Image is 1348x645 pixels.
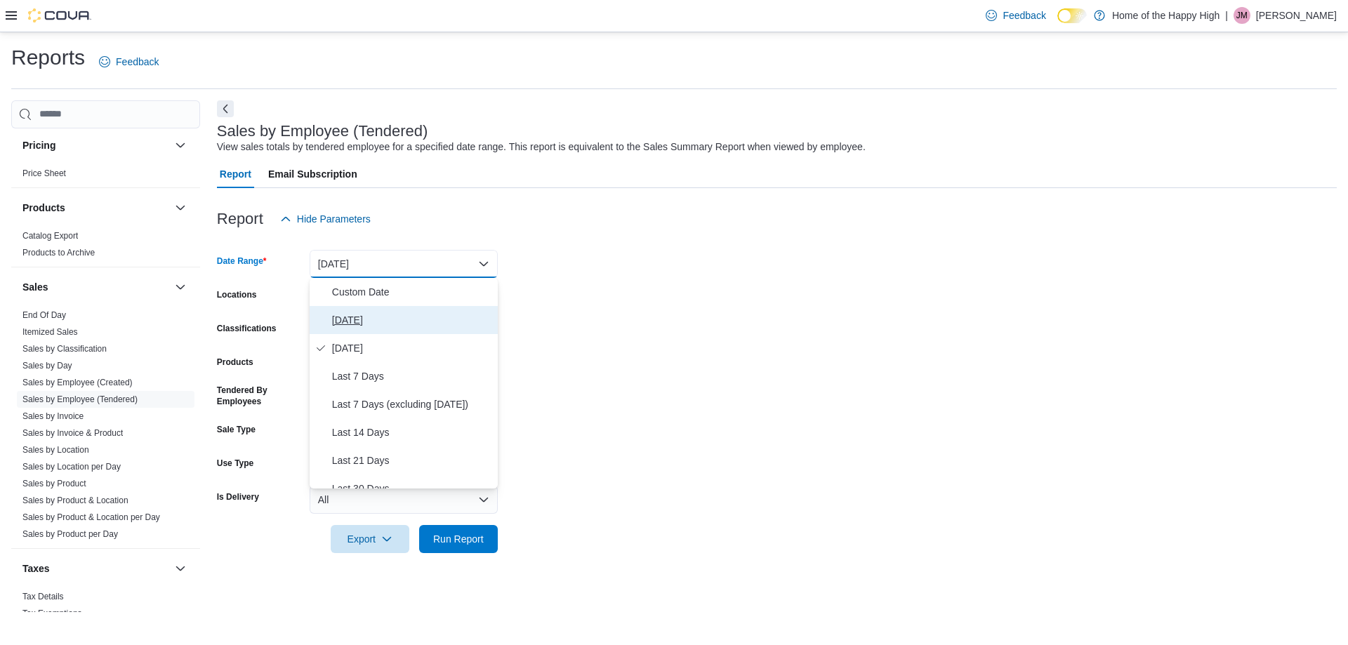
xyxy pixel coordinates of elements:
span: Export [339,525,401,553]
span: Sales by Product [22,478,86,489]
div: View sales totals by tendered employee for a specified date range. This report is equivalent to t... [217,140,866,154]
a: Products to Archive [22,248,95,258]
a: Sales by Employee (Created) [22,378,133,387]
label: Tendered By Employees [217,385,304,407]
span: Tax Details [22,591,64,602]
label: Date Range [217,255,267,267]
span: Sales by Product per Day [22,528,118,540]
a: Tax Exemptions [22,609,82,618]
span: End Of Day [22,310,66,321]
h3: Pricing [22,138,55,152]
span: [DATE] [332,340,492,357]
a: Feedback [93,48,164,76]
a: Sales by Product & Location [22,496,128,505]
span: Run Report [433,532,484,546]
a: Sales by Classification [22,344,107,354]
button: Taxes [22,561,169,576]
span: Report [220,160,251,188]
div: Pricing [11,165,200,187]
p: Home of the Happy High [1112,7,1220,24]
span: Itemized Sales [22,326,78,338]
label: Use Type [217,458,253,469]
span: JM [1236,7,1248,24]
div: Select listbox [310,278,498,488]
span: Custom Date [332,284,492,300]
span: Sales by Employee (Created) [22,377,133,388]
button: Sales [22,280,169,294]
a: End Of Day [22,310,66,320]
span: Last 7 Days [332,368,492,385]
a: Sales by Location [22,445,89,455]
button: Products [172,199,189,216]
a: Price Sheet [22,168,66,178]
button: Export [331,525,409,553]
a: Feedback [980,1,1051,29]
span: Last 7 Days (excluding [DATE]) [332,396,492,413]
span: [DATE] [332,312,492,328]
button: [DATE] [310,250,498,278]
a: Sales by Day [22,361,72,371]
span: Email Subscription [268,160,357,188]
span: Sales by Location per Day [22,461,121,472]
span: Dark Mode [1057,23,1058,24]
div: Jessica Manuel [1234,7,1250,24]
span: Hide Parameters [297,212,371,226]
button: Hide Parameters [275,205,376,233]
button: Sales [172,279,189,295]
span: Sales by Location [22,444,89,456]
a: Catalog Export [22,231,78,241]
a: Sales by Product [22,479,86,488]
h3: Sales [22,280,48,294]
button: Taxes [172,560,189,577]
div: Taxes [11,588,200,627]
span: Last 21 Days [332,452,492,469]
button: All [310,486,498,514]
span: Last 14 Days [332,424,492,441]
p: | [1225,7,1228,24]
a: Sales by Product & Location per Day [22,512,160,522]
span: Feedback [1003,8,1045,22]
span: Last 30 Days [332,480,492,497]
h3: Products [22,201,65,215]
h3: Report [217,211,263,227]
span: Feedback [116,55,159,69]
a: Sales by Location per Day [22,462,121,472]
span: Price Sheet [22,168,66,179]
span: Sales by Invoice [22,411,84,422]
label: Sale Type [217,424,256,435]
a: Sales by Product per Day [22,529,118,539]
a: Tax Details [22,592,64,601]
label: Products [217,357,253,368]
label: Locations [217,289,257,300]
input: Dark Mode [1057,8,1087,23]
div: Sales [11,307,200,548]
button: Next [217,100,234,117]
h1: Reports [11,44,85,72]
a: Sales by Employee (Tendered) [22,394,138,404]
span: Sales by Product & Location [22,495,128,506]
span: Sales by Invoice & Product [22,427,123,439]
h3: Sales by Employee (Tendered) [217,123,428,140]
span: Products to Archive [22,247,95,258]
label: Classifications [217,323,277,334]
button: Pricing [172,137,189,154]
button: Run Report [419,525,498,553]
button: Products [22,201,169,215]
label: Is Delivery [217,491,259,503]
a: Sales by Invoice & Product [22,428,123,438]
h3: Taxes [22,561,50,576]
a: Itemized Sales [22,327,78,337]
img: Cova [28,8,91,22]
span: Catalog Export [22,230,78,241]
span: Sales by Product & Location per Day [22,512,160,523]
span: Sales by Employee (Tendered) [22,394,138,405]
span: Sales by Classification [22,343,107,354]
div: Products [11,227,200,267]
button: Pricing [22,138,169,152]
p: [PERSON_NAME] [1256,7,1337,24]
span: Sales by Day [22,360,72,371]
span: Tax Exemptions [22,608,82,619]
a: Sales by Invoice [22,411,84,421]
